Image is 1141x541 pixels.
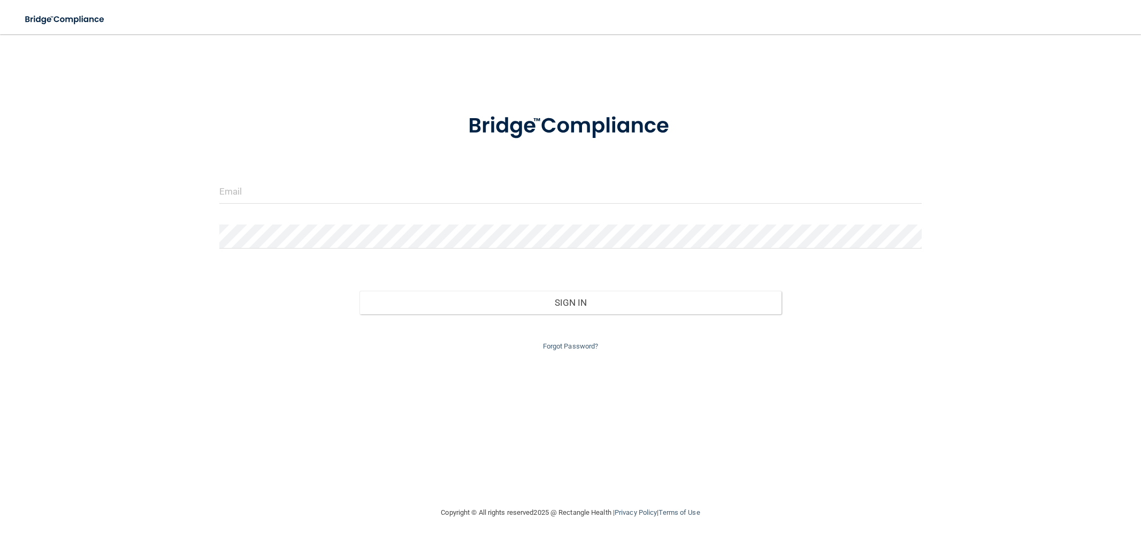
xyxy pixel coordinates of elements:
[16,9,114,30] img: bridge_compliance_login_screen.278c3ca4.svg
[446,98,695,154] img: bridge_compliance_login_screen.278c3ca4.svg
[359,291,781,314] button: Sign In
[658,508,700,516] a: Terms of Use
[543,342,599,350] a: Forgot Password?
[219,180,922,204] input: Email
[376,496,766,530] div: Copyright © All rights reserved 2025 @ Rectangle Health | |
[615,508,657,516] a: Privacy Policy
